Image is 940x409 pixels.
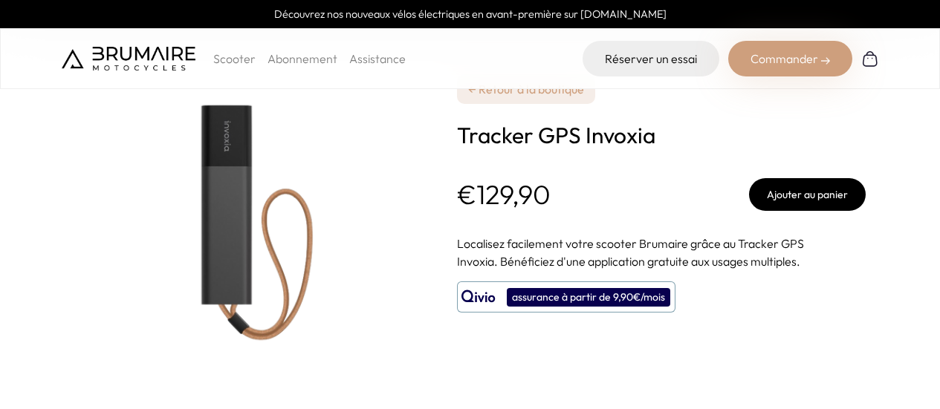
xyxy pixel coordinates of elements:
[457,180,551,209] p: €129,90
[821,56,830,65] img: right-arrow-2.png
[457,122,866,148] h1: Tracker GPS Invoxia
[349,51,406,66] a: Assistance
[507,288,670,307] div: assurance à partir de 9,90€/mois
[749,178,866,211] button: Ajouter au panier
[62,37,433,408] img: Tracker GPS Invoxia
[457,235,866,270] p: Localisez facilement votre scooter Brumaire grâce au Tracker GPS Invoxia. Bénéficiez d'une applic...
[728,41,852,76] div: Commander
[213,50,256,68] p: Scooter
[457,281,675,313] button: assurance à partir de 9,90€/mois
[461,288,496,306] img: logo qivio
[861,50,879,68] img: Panier
[268,51,337,66] a: Abonnement
[62,47,195,71] img: Brumaire Motocycles
[583,41,719,76] a: Réserver un essai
